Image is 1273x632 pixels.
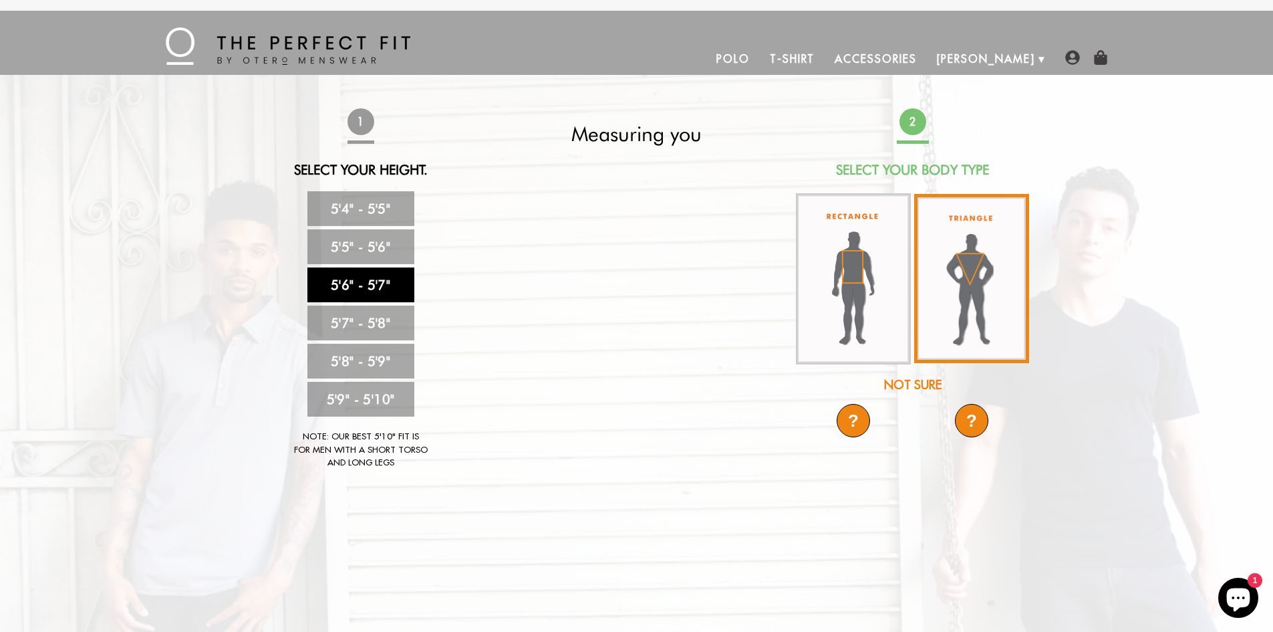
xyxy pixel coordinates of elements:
div: ? [955,404,988,437]
inbox-online-store-chat: Shopify online store chat [1214,578,1262,621]
a: 5'7" - 5'8" [307,306,414,340]
a: 5'5" - 5'6" [307,229,414,264]
a: 5'4" - 5'5" [307,191,414,226]
a: 5'8" - 5'9" [307,344,414,379]
img: user-account-icon.png [1065,50,1080,65]
div: Not Sure [795,376,1031,394]
a: Polo [706,43,760,75]
h2: Select Your Body Type [795,162,1031,178]
div: ? [837,404,870,437]
a: T-Shirt [760,43,825,75]
span: 2 [899,108,926,135]
img: triangle-body_336x.jpg [914,194,1029,363]
span: 1 [347,108,374,135]
h2: Select Your Height. [243,162,479,178]
a: 5'9" - 5'10" [307,382,414,417]
a: [PERSON_NAME] [927,43,1045,75]
h2: Measuring you [519,122,755,146]
img: shopping-bag-icon.png [1093,50,1108,65]
div: Note: Our best 5'10" fit is for men with a short torso and long legs [294,430,428,469]
a: Accessories [825,43,926,75]
a: 5'6" - 5'7" [307,268,414,302]
img: The Perfect Fit - by Otero Menswear - Logo [166,27,410,65]
img: rectangle-body_336x.jpg [796,193,911,364]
